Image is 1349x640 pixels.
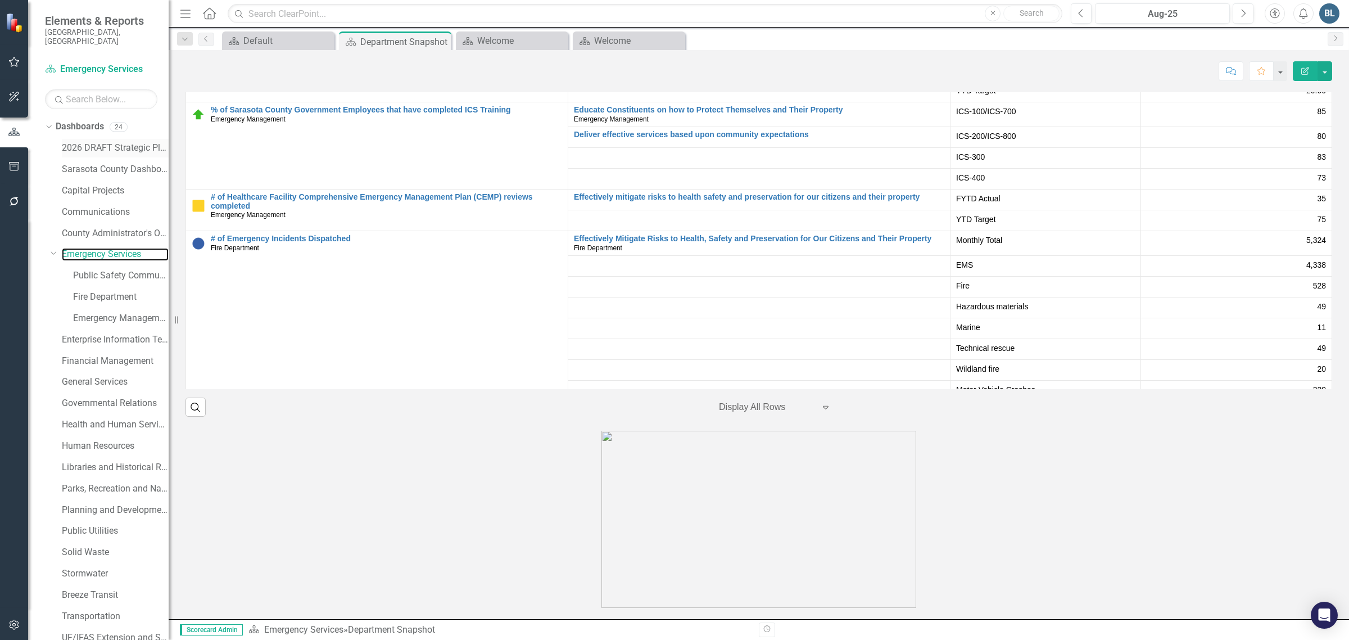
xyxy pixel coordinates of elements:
span: ICS-200/ICS-800 [956,130,1135,142]
span: 49 [1317,301,1326,312]
img: Caution [192,199,205,213]
span: Technical rescue [956,342,1135,354]
td: Double-Click to Edit [950,102,1141,127]
span: 80 [1317,130,1326,142]
td: Double-Click to Edit [1141,148,1332,169]
td: Double-Click to Edit [1141,231,1332,256]
a: Enterprise Information Technology [62,333,169,346]
td: Double-Click to Edit [1141,380,1332,401]
span: Fire Department [211,244,259,252]
a: Public Safety Communication [73,269,169,282]
a: County Administrator's Office [62,227,169,240]
button: BL [1319,3,1339,24]
a: Transportation [62,610,169,623]
span: Search [1020,8,1044,17]
div: Open Intercom Messenger [1311,602,1338,629]
a: Effectively Mitigate Risks to Health, Safety and Preservation for Our Citizens and Their Property [574,235,944,243]
span: FYTD Actual [956,193,1135,204]
span: ICS-100/ICS-700 [956,106,1135,117]
td: Double-Click to Edit Right Click for Context Menu [568,127,950,148]
div: Default [243,34,332,48]
input: Search ClearPoint... [228,4,1062,24]
td: Double-Click to Edit [1141,359,1332,380]
td: Double-Click to Edit [950,359,1141,380]
a: Dashboards [56,120,104,133]
span: Monthly Total [956,235,1135,246]
td: Double-Click to Edit Right Click for Context Menu [568,102,950,127]
a: Communications [62,206,169,219]
td: Double-Click to Edit [1141,339,1332,359]
span: 528 [1313,280,1326,291]
div: » [248,624,750,637]
span: Hazardous materials [956,301,1135,312]
td: Double-Click to Edit [1141,318,1332,339]
a: % of Sarasota County Government Employees that have completed ICS Training [211,106,562,114]
span: Fire [956,280,1135,291]
span: 49 [1317,342,1326,354]
div: 24 [110,122,128,132]
a: Human Resources [62,440,169,453]
span: 5,324 [1306,235,1326,246]
span: EMS [956,259,1135,271]
span: ICS-400 [956,172,1135,183]
a: Emergency Services [264,624,343,635]
td: Double-Click to Edit Right Click for Context Menu [568,190,950,210]
td: Double-Click to Edit [950,297,1141,318]
td: Double-Click to Edit Right Click for Context Menu [186,231,568,464]
td: Double-Click to Edit [950,339,1141,359]
div: Department Snapshot [360,35,449,49]
div: Welcome [594,34,682,48]
td: Double-Click to Edit [950,255,1141,276]
img: On Target [192,108,205,121]
img: 20170427_130124.jpg [601,431,916,608]
span: Motor Vehicle Crashes [956,384,1135,395]
a: Public Utilities [62,525,169,538]
td: Double-Click to Edit [1141,127,1332,148]
a: Welcome [459,34,565,48]
a: Solid Waste [62,546,169,559]
a: Sarasota County Dashboard [62,163,169,176]
a: Deliver effective services based upon community expectations [574,130,944,139]
span: Emergency Management [574,115,649,123]
span: 35 [1317,193,1326,204]
div: Department Snapshot [348,624,435,635]
a: Libraries and Historical Resources [62,461,169,474]
td: Double-Click to Edit [950,318,1141,339]
td: Double-Click to Edit [1141,276,1332,297]
img: ClearPoint Strategy [6,13,25,33]
a: Capital Projects [62,184,169,197]
td: Double-Click to Edit Right Click for Context Menu [186,102,568,190]
td: Double-Click to Edit [950,169,1141,190]
a: 2026 DRAFT Strategic Plan [62,142,169,155]
a: Educate Constituents on how to Protect Themselves and Their Property [574,106,944,114]
a: Emergency Services [45,63,157,76]
button: Aug-25 [1095,3,1230,24]
td: Double-Click to Edit [1141,255,1332,276]
span: Scorecard Admin [180,624,243,636]
span: 85 [1317,106,1326,117]
a: Planning and Development Services [62,504,169,517]
span: 75 [1317,214,1326,225]
a: Emergency Management [73,312,169,325]
button: Search [1003,6,1060,21]
td: Double-Click to Edit [950,231,1141,256]
a: # of Emergency Incidents Dispatched [211,235,562,243]
a: Breeze Transit [62,589,169,602]
td: Double-Click to Edit [1141,297,1332,318]
span: Elements & Reports [45,14,157,28]
a: Fire Department [73,291,169,304]
a: Parks, Recreation and Natural Resources [62,483,169,495]
img: No Target Set [192,237,205,250]
span: 4,338 [1306,259,1326,271]
a: Health and Human Services [62,418,169,431]
a: Stormwater [62,567,169,580]
td: Double-Click to Edit Right Click for Context Menu [186,190,568,231]
a: Emergency Services [62,248,169,261]
span: Wildland fire [956,363,1135,375]
a: Governmental Relations [62,397,169,410]
td: Double-Click to Edit [1141,169,1332,190]
td: Double-Click to Edit [950,380,1141,401]
span: 11 [1317,322,1326,333]
span: ICS-300 [956,151,1135,163]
